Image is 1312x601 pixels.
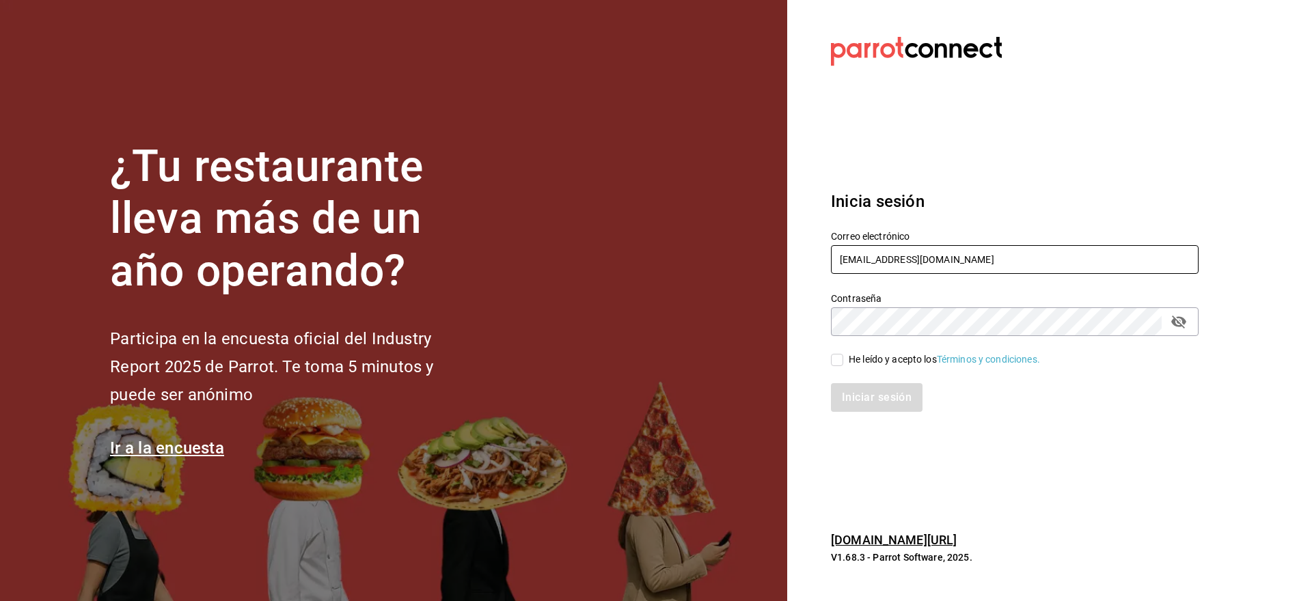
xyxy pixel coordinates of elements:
[831,231,1199,240] label: Correo electrónico
[849,352,1040,367] div: He leído y acepto los
[937,354,1040,365] a: Términos y condiciones.
[110,141,479,298] h1: ¿Tu restaurante lleva más de un año operando?
[110,325,479,408] h2: Participa en la encuesta oficial del Industry Report 2025 de Parrot. Te toma 5 minutos y puede se...
[110,438,224,458] a: Ir a la encuesta
[831,550,1199,564] p: V1.68.3 - Parrot Software, 2025.
[831,245,1199,274] input: Ingresa tu correo electrónico
[1167,310,1190,333] button: passwordField
[831,533,957,547] a: [DOMAIN_NAME][URL]
[831,293,1199,303] label: Contraseña
[831,189,1199,214] h3: Inicia sesión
